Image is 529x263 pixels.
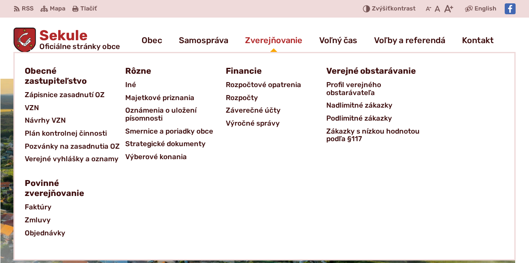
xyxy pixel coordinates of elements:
a: Zmluvy [25,214,125,227]
span: kontrast [372,5,415,13]
span: Plán kontrolnej činnosti [25,127,107,140]
span: Verejné obstarávanie [326,63,416,78]
a: Obecné zastupiteľstvo [25,63,115,88]
span: Mapa [50,4,65,14]
a: Smernice a poriadky obce [125,125,226,138]
a: Rozpočtové opatrenia [226,78,326,91]
span: RSS [22,4,34,14]
a: Oznámenia o uložení písomnosti [125,104,226,124]
span: VZN [25,101,39,114]
span: Zvýšiť [372,5,390,12]
a: Iné [125,78,226,91]
a: Výročné správy [226,117,326,130]
h1: Sekule [36,28,120,50]
a: Plán kontrolnej činnosti [25,127,125,140]
span: Majetkové priznania [125,91,194,104]
span: Návrhy VZN [25,114,66,127]
img: Prejsť na domovskú stránku [13,28,36,53]
span: Iné [125,78,136,91]
a: VZN [25,101,125,114]
span: Oficiálne stránky obce [39,43,120,50]
a: Zákazky s nízkou hodnotou podľa §117 [326,125,427,145]
a: Návrhy VZN [25,114,125,127]
a: Záverečné účty [226,104,326,117]
a: Rôzne [125,63,216,78]
span: Zápisnice zasadnutí OZ [25,88,105,101]
a: Profil verejného obstarávateľa [326,78,427,99]
a: Podlimitné zákazky [326,112,427,125]
a: Strategické dokumenty [125,137,226,150]
a: Obec [142,28,162,52]
a: Majetkové priznania [125,91,226,104]
a: Výberové konania [125,150,226,163]
span: Výberové konania [125,150,187,163]
span: Záverečné účty [226,104,281,117]
a: Zverejňovanie [245,28,302,52]
span: Verejné vyhlášky a oznamy [25,152,119,165]
a: Pozvánky na zasadnutia OZ [25,140,125,153]
a: Rozpočty [226,91,326,104]
span: Rôzne [125,63,151,78]
a: Logo Sekule, prejsť na domovskú stránku. [13,28,120,53]
span: Rozpočty [226,91,258,104]
span: Pozvánky na zasadnutia OZ [25,140,120,153]
span: English [475,4,496,14]
span: Nadlimitné zákazky [326,99,392,112]
img: Prejsť na Facebook stránku [505,3,516,14]
span: Financie [226,63,262,78]
a: Samospráva [179,28,228,52]
a: Zápisnice zasadnutí OZ [25,88,125,101]
a: Voľby a referendá [374,28,445,52]
span: Objednávky [25,227,65,240]
span: Smernice a poriadky obce [125,125,213,138]
span: Strategické dokumenty [125,137,206,150]
a: Verejné vyhlášky a oznamy [25,152,125,165]
a: Kontakt [462,28,494,52]
a: Faktúry [25,201,125,214]
a: Voľný čas [319,28,357,52]
a: Financie [226,63,316,78]
span: Faktúry [25,201,52,214]
a: Objednávky [25,227,125,240]
a: Nadlimitné zákazky [326,99,427,112]
a: Povinné zverejňovanie [25,175,115,201]
span: Zmluvy [25,214,51,227]
span: Tlačiť [80,5,97,13]
a: Verejné obstarávanie [326,63,417,78]
span: Rozpočtové opatrenia [226,78,301,91]
span: Výročné správy [226,117,280,130]
span: Podlimitné zákazky [326,112,392,125]
a: English [473,4,498,14]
